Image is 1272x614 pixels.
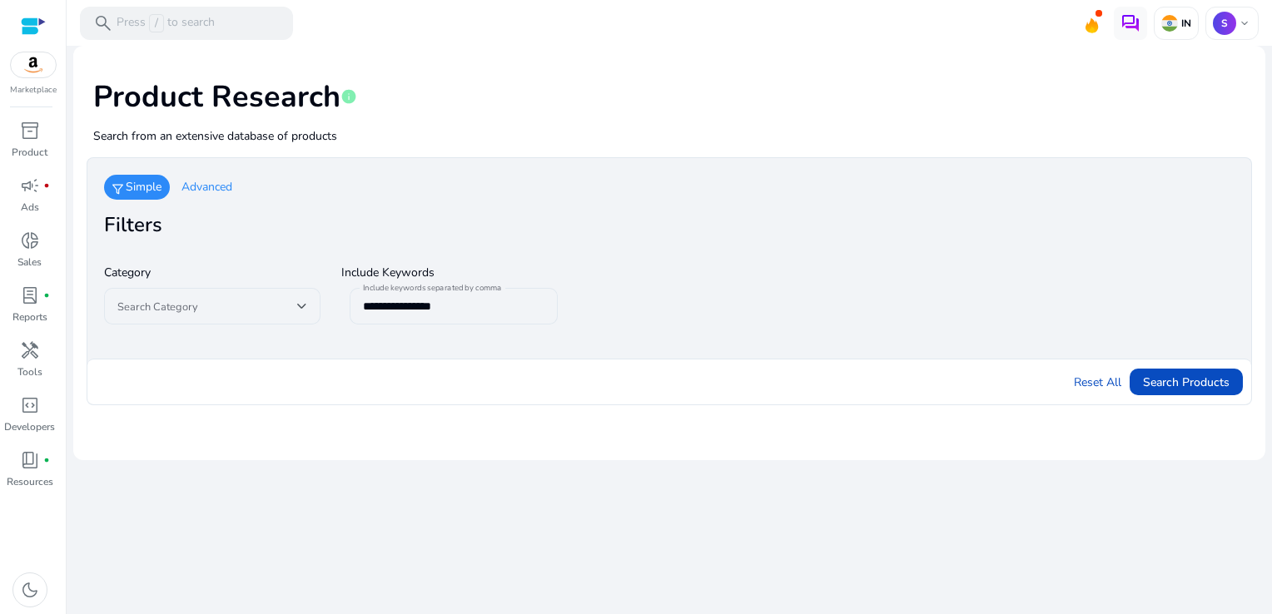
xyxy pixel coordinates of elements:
[12,309,47,324] p: Reports
[1130,369,1243,395] button: Search Products
[1161,15,1178,32] img: in.svg
[149,14,164,32] span: /
[11,52,56,77] img: amazon.svg
[20,340,40,360] span: handyman
[363,283,502,295] mat-label: Include keywords separated by comma
[43,292,50,299] span: fiber_manual_record
[10,84,57,97] p: Marketplace
[340,88,357,105] span: info
[4,419,55,434] p: Developers
[20,230,40,250] span: donut_small
[1074,374,1121,391] a: Reset All
[93,13,113,33] span: search
[104,265,320,281] h3: Category
[20,580,40,600] span: dark_mode
[93,127,1245,145] p: Search from an extensive database of products
[126,179,161,196] span: Simple
[1238,17,1251,30] span: keyboard_arrow_down
[12,145,47,160] p: Product
[21,200,39,215] p: Ads
[1178,17,1191,30] p: IN
[341,265,558,281] h3: Include Keywords
[1143,374,1230,391] span: Search Products
[17,364,42,379] p: Tools
[20,450,40,470] span: book_4
[20,395,40,415] span: code_blocks
[17,255,42,270] p: Sales
[117,14,215,32] p: Press to search
[43,182,50,189] span: fiber_manual_record
[7,474,53,489] p: Resources
[20,176,40,196] span: campaign
[20,121,40,141] span: inventory_2
[181,179,232,196] span: Advanced
[104,211,162,238] b: Filters
[20,285,40,305] span: lab_profile
[93,79,1245,115] h1: Product Research
[43,457,50,463] span: fiber_manual_record
[1213,12,1236,35] p: S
